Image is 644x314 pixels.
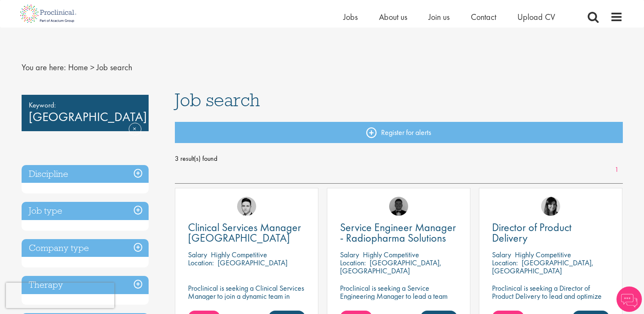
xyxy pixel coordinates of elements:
[515,250,571,259] p: Highly Competitive
[379,11,407,22] a: About us
[428,11,450,22] a: Join us
[237,197,256,216] img: Connor Lynes
[517,11,555,22] a: Upload CV
[188,220,301,245] span: Clinical Services Manager [GEOGRAPHIC_DATA]
[492,258,594,275] p: [GEOGRAPHIC_DATA], [GEOGRAPHIC_DATA]
[22,165,149,183] h3: Discipline
[68,62,88,73] a: breadcrumb link
[340,222,457,243] a: Service Engineer Manager - Radiopharma Solutions
[129,123,141,147] a: Remove
[29,99,141,111] span: Keyword:
[492,222,609,243] a: Director of Product Delivery
[343,11,358,22] a: Jobs
[90,62,94,73] span: >
[616,286,642,312] img: Chatbot
[188,222,305,243] a: Clinical Services Manager [GEOGRAPHIC_DATA]
[6,283,114,308] iframe: reCAPTCHA
[188,284,305,308] p: Proclinical is seeking a Clinical Services Manager to join a dynamic team in [GEOGRAPHIC_DATA].
[175,152,623,165] span: 3 result(s) found
[340,258,366,267] span: Location:
[22,202,149,220] h3: Job type
[218,258,287,267] p: [GEOGRAPHIC_DATA]
[340,220,456,245] span: Service Engineer Manager - Radiopharma Solutions
[22,95,149,131] div: [GEOGRAPHIC_DATA]
[389,197,408,216] img: Tom Stables
[541,197,560,216] img: Tesnim Chagklil
[188,258,214,267] span: Location:
[492,258,518,267] span: Location:
[211,250,267,259] p: Highly Competitive
[22,276,149,294] h3: Therapy
[22,239,149,257] h3: Company type
[363,250,419,259] p: Highly Competitive
[22,62,66,73] span: You are here:
[175,122,623,143] a: Register for alerts
[492,220,572,245] span: Director of Product Delivery
[492,250,511,259] span: Salary
[340,250,359,259] span: Salary
[97,62,132,73] span: Job search
[188,250,207,259] span: Salary
[340,258,442,275] p: [GEOGRAPHIC_DATA], [GEOGRAPHIC_DATA]
[175,88,260,111] span: Job search
[471,11,496,22] a: Contact
[611,165,623,175] a: 1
